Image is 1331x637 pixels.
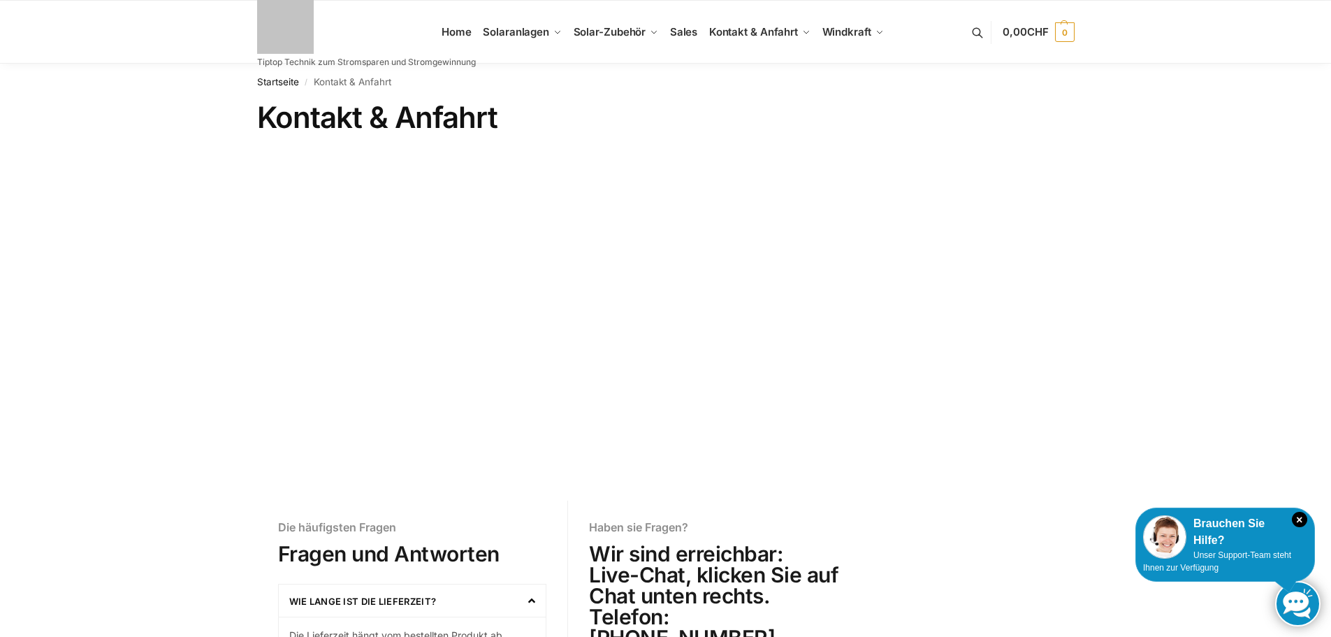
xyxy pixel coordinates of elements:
span: Kontakt & Anfahrt [709,25,798,38]
a: Startseite [257,76,299,87]
div: Wie lange ist die Lieferzeit? [279,585,546,617]
span: Sales [670,25,698,38]
span: Windkraft [822,25,871,38]
a: Solaranlagen [477,1,567,64]
img: Customer service [1143,515,1186,559]
p: Tiptop Technik zum Stromsparen und Stromgewinnung [257,58,476,66]
iframe: 3177 Laupen Bern Krankenhausweg 14 [142,152,1190,466]
h1: Kontakt & Anfahrt [257,100,1075,135]
a: Sales [664,1,703,64]
span: 0 [1055,22,1075,42]
div: Brauchen Sie Hilfe? [1143,515,1307,549]
nav: Breadcrumb [257,64,1075,100]
a: Wie lange ist die Lieferzeit? [289,596,437,607]
span: Unser Support-Team steht Ihnen zur Verfügung [1143,550,1291,573]
span: 0,00 [1003,25,1048,38]
h6: Die häufigsten Fragen [278,522,547,533]
a: 0,00CHF 0 [1003,11,1074,53]
span: Solaranlagen [483,25,549,38]
i: Schließen [1292,512,1307,527]
span: CHF [1027,25,1049,38]
span: Solar-Zubehör [574,25,646,38]
span: / [299,77,314,88]
h6: Haben sie Fragen? [589,522,857,533]
a: Solar-Zubehör [567,1,664,64]
a: Windkraft [816,1,889,64]
h2: Fragen und Antworten [278,543,547,564]
a: Kontakt & Anfahrt [703,1,816,64]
